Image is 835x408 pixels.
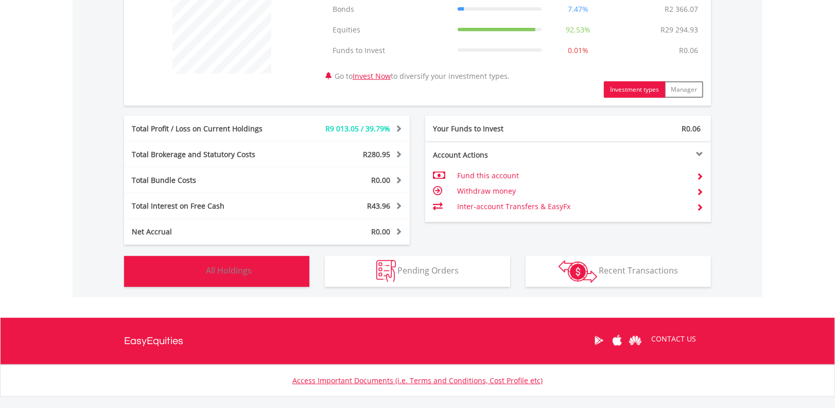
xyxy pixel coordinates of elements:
a: CONTACT US [644,325,703,353]
span: R0.00 [371,227,390,236]
img: pending_instructions-wht.png [376,260,396,282]
img: holdings-wht.png [182,260,204,282]
button: Manager [665,81,703,98]
td: 92.53% [547,20,610,40]
button: All Holdings [124,256,309,287]
span: Recent Transactions [599,265,679,276]
span: R0.06 [682,124,701,133]
div: Total Interest on Free Cash [124,201,291,211]
a: Huawei [626,325,644,356]
div: Total Brokerage and Statutory Costs [124,149,291,160]
td: Equities [327,20,453,40]
a: EasyEquities [124,318,183,364]
span: All Holdings [206,265,252,276]
a: Google Play [590,325,608,356]
td: 0.01% [547,40,610,61]
a: Invest Now [353,71,391,81]
img: transactions-zar-wht.png [559,260,597,283]
td: Funds to Invest [327,40,453,61]
td: Inter-account Transfers & EasyFx [457,199,688,214]
span: R43.96 [367,201,390,211]
button: Recent Transactions [526,256,711,287]
span: R0.00 [371,175,390,185]
td: Withdraw money [457,183,688,199]
a: Apple [608,325,626,356]
button: Investment types [604,81,665,98]
td: R0.06 [674,40,703,61]
span: Pending Orders [398,265,459,276]
span: R280.95 [363,149,390,159]
div: Net Accrual [124,227,291,237]
td: R29 294.93 [655,20,703,40]
span: R9 013.05 / 39.79% [325,124,390,133]
div: Account Actions [425,150,568,160]
div: Total Bundle Costs [124,175,291,185]
a: Access Important Documents (i.e. Terms and Conditions, Cost Profile etc) [292,376,543,385]
button: Pending Orders [325,256,510,287]
td: Fund this account [457,168,688,183]
div: Total Profit / Loss on Current Holdings [124,124,291,134]
div: Your Funds to Invest [425,124,568,134]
